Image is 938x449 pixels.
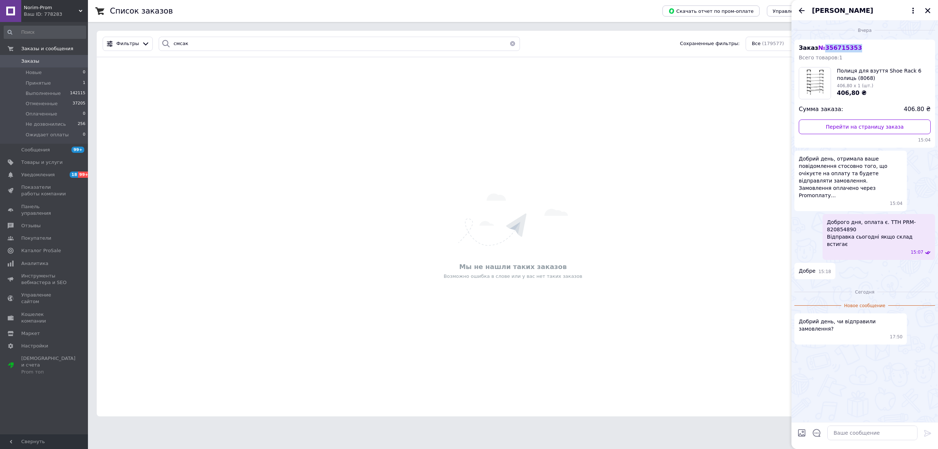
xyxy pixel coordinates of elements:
span: 37205 [73,100,85,107]
span: Заказы и сообщения [21,45,73,52]
span: 406.80 ₴ [904,105,931,114]
span: 18 [70,172,78,178]
span: Товары и услуги [21,159,63,166]
span: Показатели работы компании [21,184,68,197]
h1: Список заказов [110,7,173,15]
span: Инструменты вебмастера и SEO [21,273,68,286]
span: Аналитика [21,260,48,267]
span: Управление статусами [773,8,830,14]
span: 1 [83,80,85,87]
span: Всего товаров: 1 [799,55,842,60]
span: [DEMOGRAPHIC_DATA] и счета [21,355,75,375]
div: 11.08.2025 [794,26,935,34]
span: Принятые [26,80,51,87]
span: Настройки [21,343,48,349]
span: Отзывы [21,222,41,229]
span: Вчера [855,27,875,34]
span: Не дозвонились [26,121,66,128]
button: Очистить [505,37,520,51]
div: Ваш ID: 778283 [24,11,88,18]
span: Заказы [21,58,39,65]
span: Сохраненные фильтры: [680,40,740,47]
div: 12.08.2025 [794,288,935,295]
span: Norim-Prom [24,4,79,11]
a: Перейти на страницу заказа [799,119,931,134]
span: Оплаченные [26,111,57,117]
span: Полиця для взуття Shoe Rack 6 полиць (8068) [837,67,931,82]
div: Возможно ошибка в слове или у вас нет таких заказов [100,273,926,280]
span: Маркет [21,330,40,337]
span: Покупатели [21,235,51,242]
span: Добрий день, отримала ваше повідомлення стосовно того, що очікуєте на оплату та будете відправлят... [799,155,902,199]
span: Управление сайтом [21,292,68,305]
span: Фильтры [117,40,139,47]
span: Сообщения [21,147,50,153]
span: 406,80 x 1 (шт.) [837,83,873,88]
img: 4291179215_w160_h160_politsya-dlya-vzuttya.jpg [799,67,831,99]
div: Мы не нашли таких заказов [100,262,926,271]
span: 99+ [78,172,90,178]
span: Панель управления [21,203,68,217]
input: Поиск [4,26,86,39]
span: 406,80 ₴ [837,89,867,96]
span: Кошелек компании [21,311,68,324]
span: Добре [799,267,816,275]
span: Добрий день, чи відправили замовлення? [799,318,902,332]
span: 15:04 11.08.2025 [799,137,931,143]
span: [PERSON_NAME] [812,6,873,15]
button: Назад [797,6,806,15]
span: Все [752,40,761,47]
span: Ожидает оплаты [26,132,69,138]
span: Скачать отчет по пром-оплате [668,8,754,14]
span: Сумма заказа: [799,105,843,114]
span: 256 [78,121,85,128]
span: Уведомления [21,172,55,178]
span: 142115 [70,90,85,97]
span: 15:04 11.08.2025 [890,200,903,207]
input: Поиск по номеру заказа, ФИО покупателя, номеру телефона, Email, номеру накладной [159,37,520,51]
button: Скачать отчет по пром-оплате [662,5,760,16]
span: 0 [83,132,85,138]
span: Отмененные [26,100,58,107]
span: Новые [26,69,42,76]
button: Управление статусами [767,5,836,16]
span: Заказ [799,44,862,51]
span: Сегодня [852,289,878,295]
span: 17:50 12.08.2025 [890,334,903,340]
span: 15:07 11.08.2025 [911,249,923,255]
button: Закрыть [923,6,932,15]
button: Открыть шаблоны ответов [812,428,821,438]
div: Prom топ [21,369,75,375]
span: Новое сообщение [841,303,888,309]
img: Ничего не найдено [458,194,568,246]
button: [PERSON_NAME] [812,6,917,15]
span: Выполненные [26,90,61,97]
span: 0 [83,69,85,76]
span: 99+ [71,147,84,153]
span: 15:18 11.08.2025 [819,269,831,275]
span: Доброго дня, оплата є. ТТН PRM-820854890 Відправка сьогодні якщо склад встигає [827,218,931,248]
span: (179577) [762,41,784,46]
span: 0 [83,111,85,117]
span: Каталог ProSale [21,247,61,254]
span: № 356715353 [818,44,862,51]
